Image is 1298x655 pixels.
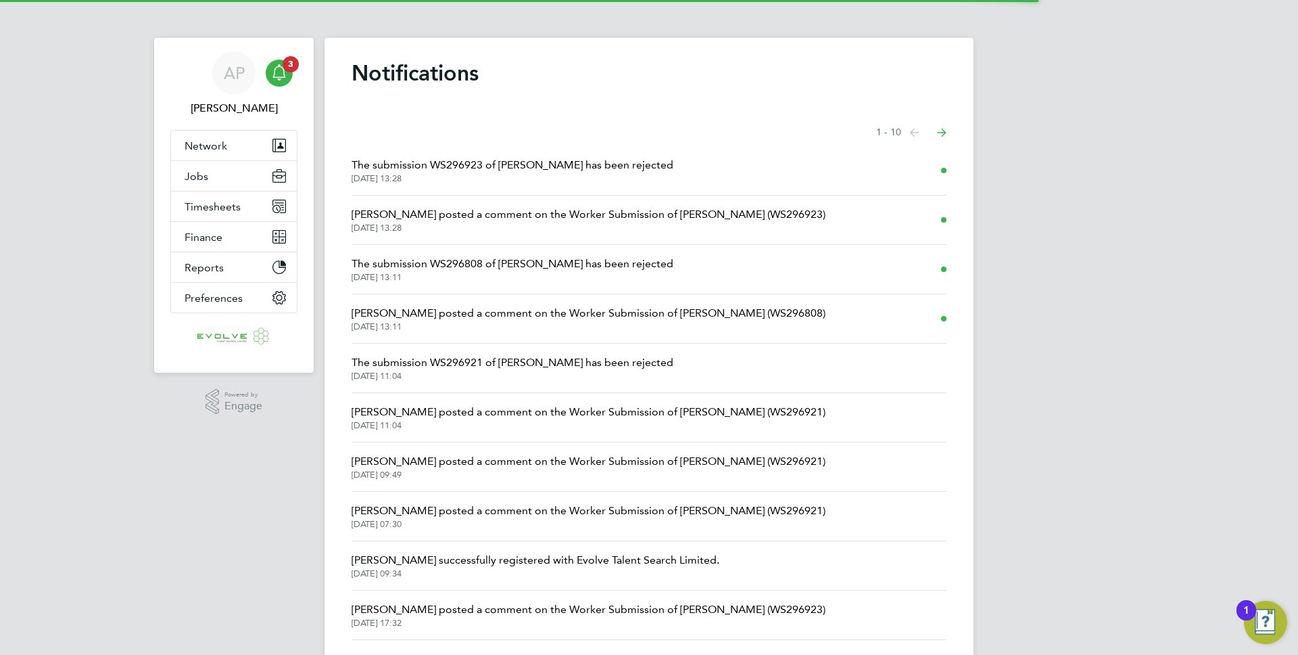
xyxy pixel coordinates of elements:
[352,223,825,233] span: [DATE] 13:28
[352,453,825,470] span: [PERSON_NAME] posted a comment on the Worker Submission of [PERSON_NAME] (WS296921)
[266,51,293,95] a: 3
[185,231,222,244] span: Finance
[352,503,825,519] span: [PERSON_NAME] posted a comment on the Worker Submission of [PERSON_NAME] (WS296921)
[352,256,673,272] span: The submission WS296808 of [PERSON_NAME] has been rejected
[352,453,825,480] a: [PERSON_NAME] posted a comment on the Worker Submission of [PERSON_NAME] (WS296921)[DATE] 09:49
[352,371,673,382] span: [DATE] 11:04
[352,305,825,321] span: [PERSON_NAME] posted a comment on the Worker Submission of [PERSON_NAME] (WS296808)
[352,355,673,382] a: The submission WS296921 of [PERSON_NAME] has been rejected[DATE] 11:04
[170,100,297,116] span: Anthony Perrin
[185,200,241,213] span: Timesheets
[171,222,297,252] button: Finance
[352,420,825,431] span: [DATE] 11:04
[352,157,673,173] span: The submission WS296923 of [PERSON_NAME] has been rejected
[352,256,673,283] a: The submission WS296808 of [PERSON_NAME] has been rejected[DATE] 13:11
[185,261,224,274] span: Reports
[171,191,297,221] button: Timesheets
[352,519,825,530] span: [DATE] 07:30
[185,139,227,152] span: Network
[185,170,208,183] span: Jobs
[352,355,673,371] span: The submission WS296921 of [PERSON_NAME] has been rejected
[224,401,262,412] span: Engage
[352,157,673,184] a: The submission WS296923 of [PERSON_NAME] has been rejected[DATE] 13:28
[171,161,297,191] button: Jobs
[352,618,825,629] span: [DATE] 17:32
[352,568,719,579] span: [DATE] 09:34
[154,38,314,373] nav: Main navigation
[170,327,297,348] a: Go to home page
[352,602,825,629] a: [PERSON_NAME] posted a comment on the Worker Submission of [PERSON_NAME] (WS296923)[DATE] 17:32
[171,252,297,282] button: Reports
[185,292,243,304] span: Preferences
[1243,610,1249,628] div: 1
[170,51,297,116] a: AP[PERSON_NAME]
[206,389,263,415] a: Powered byEngage
[352,305,825,332] a: [PERSON_NAME] posted a comment on the Worker Submission of [PERSON_NAME] (WS296808)[DATE] 13:11
[352,206,825,233] a: [PERSON_NAME] posted a comment on the Worker Submission of [PERSON_NAME] (WS296923)[DATE] 13:28
[352,206,825,223] span: [PERSON_NAME] posted a comment on the Worker Submission of [PERSON_NAME] (WS296923)
[876,126,901,139] span: 1 - 10
[352,552,719,568] span: [PERSON_NAME] successfully registered with Evolve Talent Search Limited.
[352,602,825,618] span: [PERSON_NAME] posted a comment on the Worker Submission of [PERSON_NAME] (WS296923)
[352,404,825,420] span: [PERSON_NAME] posted a comment on the Worker Submission of [PERSON_NAME] (WS296921)
[352,60,946,87] h1: Notifications
[352,404,825,431] a: [PERSON_NAME] posted a comment on the Worker Submission of [PERSON_NAME] (WS296921)[DATE] 11:04
[352,321,825,332] span: [DATE] 13:11
[352,272,673,283] span: [DATE] 13:11
[171,283,297,313] button: Preferences
[283,56,299,72] span: 3
[352,173,673,184] span: [DATE] 13:28
[197,327,271,348] img: evolve-talent-logo-retina.png
[876,119,946,146] nav: Select page of notifications list
[224,64,245,82] span: AP
[352,552,719,579] a: [PERSON_NAME] successfully registered with Evolve Talent Search Limited.[DATE] 09:34
[1244,601,1287,644] button: Open Resource Center, 1 new notification
[352,503,825,530] a: [PERSON_NAME] posted a comment on the Worker Submission of [PERSON_NAME] (WS296921)[DATE] 07:30
[352,470,825,480] span: [DATE] 09:49
[224,389,262,401] span: Powered by
[171,131,297,160] button: Network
